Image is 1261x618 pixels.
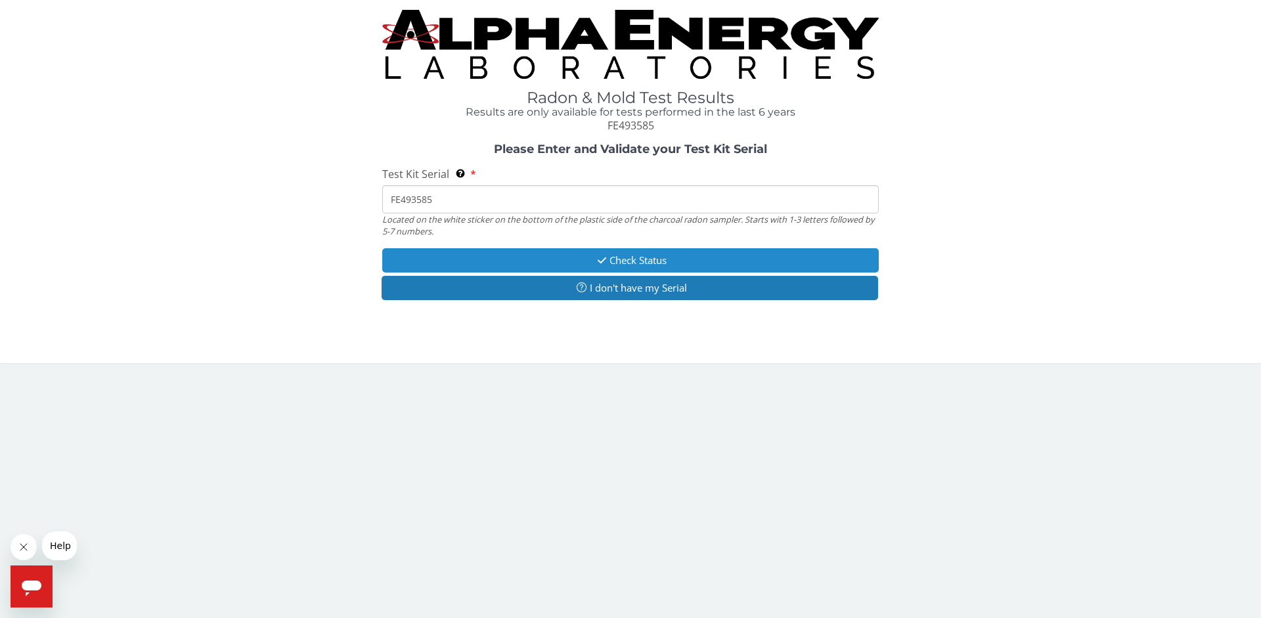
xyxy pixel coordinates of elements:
img: TightCrop.jpg [382,10,879,79]
iframe: Message from company [42,531,77,560]
iframe: Close message [11,534,37,560]
h4: Results are only available for tests performed in the last 6 years [382,106,879,118]
button: I don't have my Serial [382,276,878,300]
button: Check Status [382,248,879,273]
span: FE493585 [608,118,654,133]
h1: Radon & Mold Test Results [382,89,879,106]
iframe: Button to launch messaging window [11,565,53,607]
span: Test Kit Serial [382,167,449,181]
strong: Please Enter and Validate your Test Kit Serial [494,142,767,156]
div: Located on the white sticker on the bottom of the plastic side of the charcoal radon sampler. Sta... [382,213,879,238]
